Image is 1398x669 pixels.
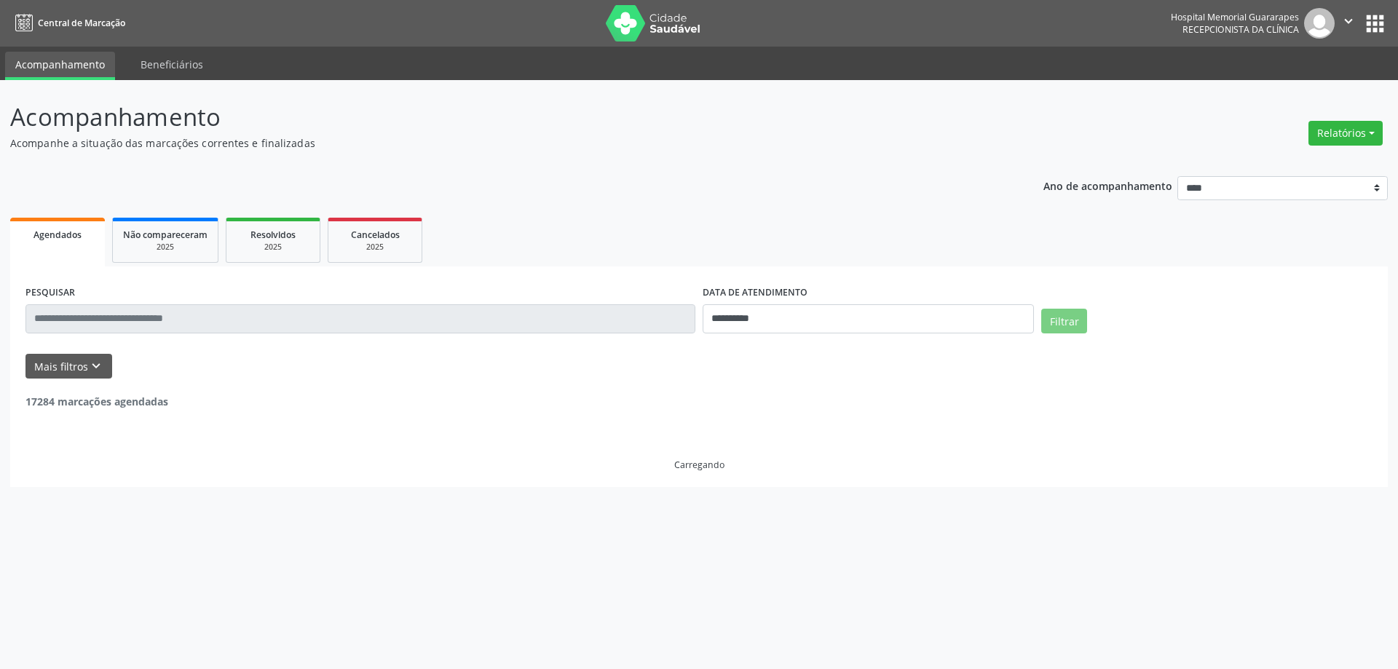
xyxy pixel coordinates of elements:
span: Central de Marcação [38,17,125,29]
div: 2025 [339,242,411,253]
span: Não compareceram [123,229,208,241]
button: Filtrar [1041,309,1087,333]
button: Mais filtroskeyboard_arrow_down [25,354,112,379]
p: Ano de acompanhamento [1043,176,1172,194]
div: Hospital Memorial Guararapes [1171,11,1299,23]
span: Cancelados [351,229,400,241]
div: 2025 [237,242,309,253]
a: Central de Marcação [10,11,125,35]
p: Acompanhe a situação das marcações correntes e finalizadas [10,135,974,151]
i: keyboard_arrow_down [88,358,104,374]
div: 2025 [123,242,208,253]
button:  [1335,8,1362,39]
a: Acompanhamento [5,52,115,80]
span: Recepcionista da clínica [1182,23,1299,36]
i:  [1340,13,1356,29]
div: Carregando [674,459,724,471]
label: PESQUISAR [25,282,75,304]
span: Agendados [33,229,82,241]
img: img [1304,8,1335,39]
button: Relatórios [1308,121,1383,146]
button: apps [1362,11,1388,36]
p: Acompanhamento [10,99,974,135]
strong: 17284 marcações agendadas [25,395,168,408]
a: Beneficiários [130,52,213,77]
span: Resolvidos [250,229,296,241]
label: DATA DE ATENDIMENTO [703,282,807,304]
